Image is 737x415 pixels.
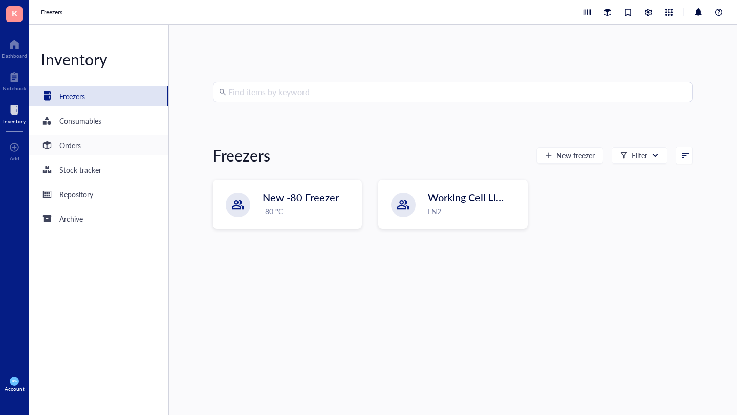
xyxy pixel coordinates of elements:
a: Inventory [3,102,26,124]
a: Notebook [3,69,26,91]
div: Notebook [3,85,26,91]
div: Archive [59,213,83,224]
a: Repository [29,184,168,204]
a: Archive [29,209,168,229]
div: Dashboard [2,53,27,59]
span: New freezer [556,151,595,159]
div: Stock tracker [59,164,101,175]
div: Add [10,155,19,162]
span: Working Cell Lines [428,190,512,204]
a: Orders [29,135,168,155]
div: Freezers [59,90,85,102]
button: New freezer [536,147,603,164]
span: K [12,7,17,19]
div: Inventory [29,49,168,70]
div: Orders [59,140,81,151]
div: Consumables [59,115,101,126]
a: Dashboard [2,36,27,59]
a: Freezers [41,7,64,17]
a: Consumables [29,110,168,131]
a: Freezers [29,86,168,106]
div: -80 °C [263,205,355,217]
div: Repository [59,189,93,200]
div: Freezers [213,145,270,166]
span: KW [12,379,17,383]
a: Stock tracker [29,159,168,180]
div: Account [5,386,25,392]
div: LN2 [428,205,521,217]
span: New -80 Freezer [263,190,339,204]
div: Inventory [3,118,26,124]
div: Filter [632,150,647,161]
